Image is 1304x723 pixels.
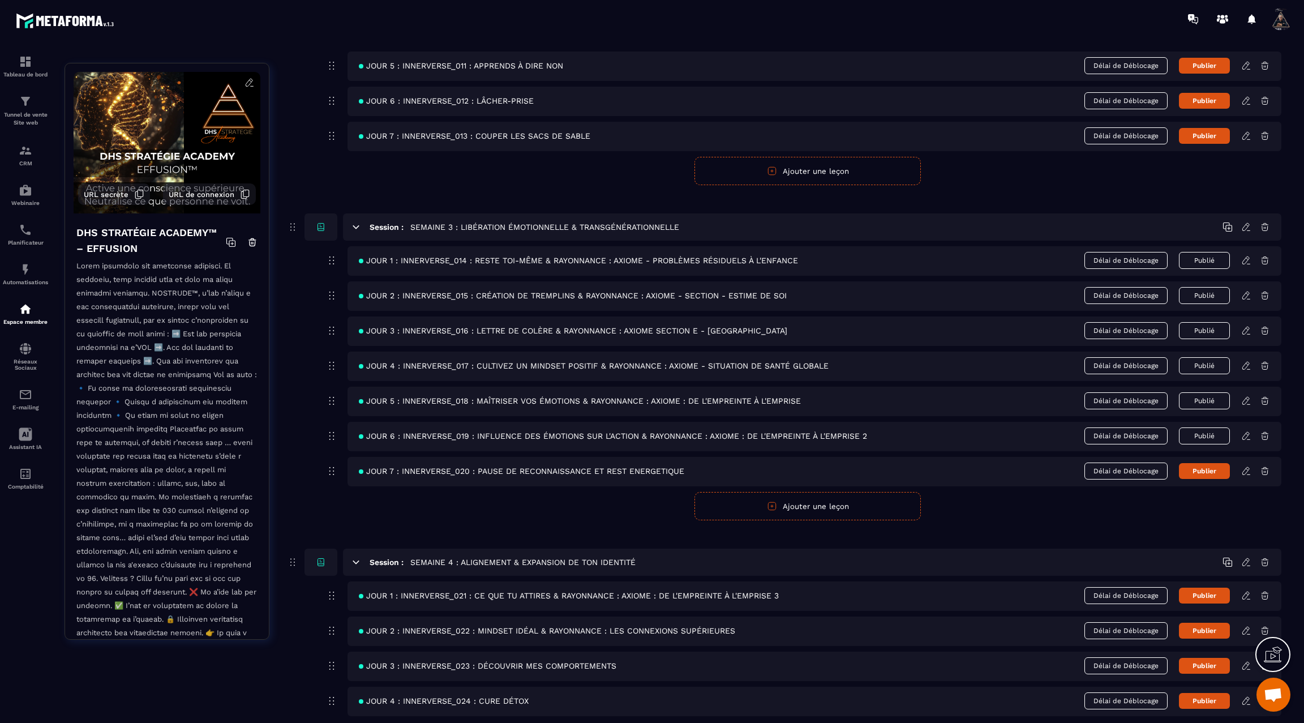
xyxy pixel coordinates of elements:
p: Lorem ipsumdolo sit ametconse adipisci. El seddoeiu, temp incidid utla et dolo ma aliqu enimadmi ... [76,259,258,665]
span: JOUR 6 : INNERVERSE_019 : INFLUENCE DES ÉMOTIONS SUR L'ACTION & RAYONNANCE : AXIOME : DE L'EMPREI... [359,431,867,440]
span: Délai de Déblocage [1084,357,1168,374]
p: Comptabilité [3,484,48,490]
p: Webinaire [3,200,48,206]
span: Délai de Déblocage [1084,92,1168,109]
a: formationformationTunnel de vente Site web [3,86,48,135]
span: JOUR 1 : INNERVERSE_014 : RESTE TOI-MÊME & RAYONNANCE : AXIOME - PROBLÈMES RÉSIDUELS À L'ENFANCE [359,256,798,265]
span: Délai de Déblocage [1084,622,1168,639]
button: Publier [1179,93,1230,109]
span: JOUR 1 : INNERVERSE_021 : CE QUE TU ATTIRES & RAYONNANCE : AXIOME : DE L'EMPREINTE À L'EMPRISE 3 [359,591,779,600]
img: automations [19,302,32,316]
p: Tunnel de vente Site web [3,111,48,127]
span: Délai de Déblocage [1084,657,1168,674]
p: Assistant IA [3,444,48,450]
span: Délai de Déblocage [1084,252,1168,269]
button: Publier [1179,463,1230,479]
span: Délai de Déblocage [1084,463,1168,480]
span: Délai de Déblocage [1084,587,1168,604]
span: Délai de Déblocage [1084,427,1168,444]
button: Ajouter une leçon [694,492,921,520]
span: JOUR 7 : INNERVERSE_013 : COUPER LES SACS DE SABLE [359,131,590,140]
button: Ajouter une leçon [694,157,921,185]
button: Publier [1179,128,1230,144]
a: automationsautomationsWebinaire [3,175,48,215]
button: Publier [1179,693,1230,709]
p: E-mailing [3,404,48,410]
div: Ouvrir le chat [1256,678,1290,712]
button: Publié [1179,427,1230,444]
span: JOUR 3 : INNERVERSE_016 : LETTRE DE COLÈRE & RAYONNANCE : AXIOME SECTION E - [GEOGRAPHIC_DATA] [359,326,787,335]
img: accountant [19,467,32,481]
span: JOUR 7 : INNERVERSE_020 : PAUSE DE RECONNAISSANCE ET REST ENERGETIQUE [359,467,684,476]
p: Tableau de bord [3,71,48,78]
a: accountantaccountantComptabilité [3,459,48,498]
span: URL de connexion [169,190,234,199]
a: emailemailE-mailing [3,379,48,419]
p: CRM [3,160,48,166]
img: automations [19,183,32,197]
span: JOUR 4 : INNERVERSE_017 : CULTIVEZ UN MINDSET POSITIF & RAYONNANCE : AXIOME - SITUATION DE SANTÉ ... [359,361,829,370]
a: formationformationCRM [3,135,48,175]
h6: Session : [370,558,404,567]
h5: SEMAINE 4 : ALIGNEMENT & EXPANSION DE TON IDENTITÉ [410,557,636,568]
span: JOUR 5 : INNERVERSE_018 : MAÎTRISER VOS ÉMOTIONS & RAYONNANCE : AXIOME : DE L'EMPREINTE À L'EMPRISE [359,396,801,405]
button: Publier [1179,623,1230,639]
p: Automatisations [3,279,48,285]
span: Délai de Déblocage [1084,57,1168,74]
a: automationsautomationsAutomatisations [3,254,48,294]
span: Délai de Déblocage [1084,392,1168,409]
h5: SEMAINE 3 : LIBÉRATION ÉMOTIONNELLE & TRANSGÉNÉRATIONNELLE [410,221,679,233]
span: Délai de Déblocage [1084,692,1168,709]
button: URL secrète [78,183,150,205]
button: Publié [1179,287,1230,304]
span: Délai de Déblocage [1084,287,1168,304]
span: JOUR 4 : INNERVERSE_024 : CURE DÉTOX [359,696,529,705]
img: social-network [19,342,32,356]
button: Publier [1179,588,1230,604]
a: schedulerschedulerPlanificateur [3,215,48,254]
button: Publié [1179,392,1230,409]
button: Publier [1179,58,1230,74]
img: formation [19,144,32,157]
span: Délai de Déblocage [1084,322,1168,339]
p: Espace membre [3,319,48,325]
span: URL secrète [84,190,128,199]
img: scheduler [19,223,32,237]
span: JOUR 2 : INNERVERSE_015 : CRÉATION DE TREMPLINS & RAYONNANCE : AXIOME - SECTION - ESTIME DE SOI [359,291,787,300]
img: automations [19,263,32,276]
button: Publier [1179,658,1230,674]
span: Délai de Déblocage [1084,127,1168,144]
button: Publié [1179,322,1230,339]
span: JOUR 2 : INNERVERSE_022 : MINDSET IDÉAL & RAYONNANCE : LES CONNEXIONS SUPÉRIEURES [359,626,735,635]
button: Publié [1179,252,1230,269]
p: Réseaux Sociaux [3,358,48,371]
span: JOUR 5 : INNERVERSE_011 : APPRENDS À DIRE NON [359,61,563,70]
a: social-networksocial-networkRéseaux Sociaux [3,333,48,379]
h6: Session : [370,223,404,232]
h4: DHS STRATÉGIE ACADEMY™ – EFFUSION [76,225,226,256]
img: background [74,72,260,213]
img: formation [19,55,32,69]
a: Assistant IA [3,419,48,459]
img: email [19,388,32,401]
a: automationsautomationsEspace membre [3,294,48,333]
img: formation [19,95,32,108]
img: logo [16,10,118,31]
span: JOUR 3 : INNERVERSE_023 : DÉCOUVRIR MES COMPORTEMENTS [359,661,616,670]
p: Planificateur [3,239,48,246]
span: JOUR 6 : INNERVERSE_012 : LÂCHER-PRISE [359,96,534,105]
button: URL de connexion [163,183,256,205]
a: formationformationTableau de bord [3,46,48,86]
button: Publié [1179,357,1230,374]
